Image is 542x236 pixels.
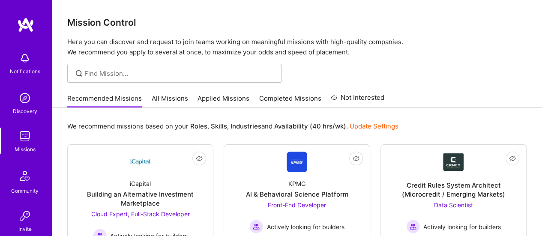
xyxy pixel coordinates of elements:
[16,128,33,145] img: teamwork
[388,181,519,199] div: Credit Rules System Architect (Microcredit / Emerging Markets)
[249,220,263,233] img: Actively looking for builders
[190,122,207,130] b: Roles
[67,94,142,108] a: Recommended Missions
[406,220,420,233] img: Actively looking for builders
[11,186,39,195] div: Community
[350,122,398,130] a: Update Settings
[91,210,190,218] span: Cloud Expert, Full-Stack Developer
[13,107,37,116] div: Discovery
[288,179,305,188] div: KPMG
[15,166,35,186] img: Community
[67,37,527,57] p: Here you can discover and request to join teams working on meaningful missions with high-quality ...
[231,122,261,130] b: Industries
[15,145,36,154] div: Missions
[274,122,346,130] b: Availability (40 hrs/wk)
[75,190,206,208] div: Building an Alternative Investment Marketplace
[353,155,359,162] i: icon EyeClosed
[434,201,473,209] span: Data Scientist
[267,222,344,231] span: Actively looking for builders
[130,179,151,188] div: iCapital
[196,155,203,162] i: icon EyeClosed
[152,94,188,108] a: All Missions
[74,69,84,78] i: icon SearchGrey
[259,94,321,108] a: Completed Missions
[16,90,33,107] img: discovery
[509,155,516,162] i: icon EyeClosed
[130,152,151,172] img: Company Logo
[211,122,227,130] b: Skills
[67,17,527,28] h3: Mission Control
[268,201,326,209] span: Front-End Developer
[423,222,501,231] span: Actively looking for builders
[287,152,307,172] img: Company Logo
[331,93,384,108] a: Not Interested
[246,190,348,199] div: AI & Behavioral Science Platform
[10,67,40,76] div: Notifications
[16,50,33,67] img: bell
[18,224,32,233] div: Invite
[84,69,275,78] input: Find Mission...
[67,122,398,131] p: We recommend missions based on your , , and .
[198,94,249,108] a: Applied Missions
[17,17,34,33] img: logo
[388,152,519,234] a: Company LogoCredit Rules System Architect (Microcredit / Emerging Markets)Data Scientist Actively...
[443,153,464,171] img: Company Logo
[16,207,33,224] img: Invite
